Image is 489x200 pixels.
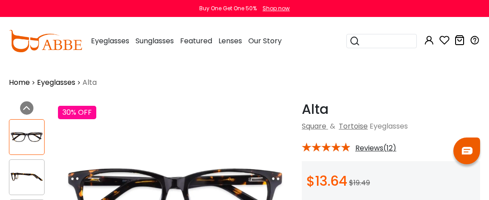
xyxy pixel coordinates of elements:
[9,77,30,88] a: Home
[349,178,370,188] span: $19.49
[370,121,408,131] span: Eyeglasses
[218,36,242,46] span: Lenses
[258,4,290,12] a: Shop now
[302,101,480,117] h1: Alta
[263,4,290,12] div: Shop now
[355,144,396,152] span: Reviews(12)
[9,128,44,146] img: Alta Tortoise Acetate Eyeglasses , SpringHinges , UniversalBridgeFit Frames from ABBE Glasses
[9,30,82,52] img: abbeglasses.com
[328,121,337,131] span: &
[91,36,129,46] span: Eyeglasses
[82,77,97,88] span: Alta
[199,4,257,12] div: Buy One Get One 50%
[302,121,326,131] a: Square
[306,171,347,191] span: $13.64
[180,36,212,46] span: Featured
[37,77,75,88] a: Eyeglasses
[136,36,174,46] span: Sunglasses
[9,168,44,186] img: Alta Tortoise Acetate Eyeglasses , SpringHinges , UniversalBridgeFit Frames from ABBE Glasses
[462,147,473,154] img: chat
[58,106,96,119] div: 30% OFF
[248,36,282,46] span: Our Story
[339,121,368,131] a: Tortoise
